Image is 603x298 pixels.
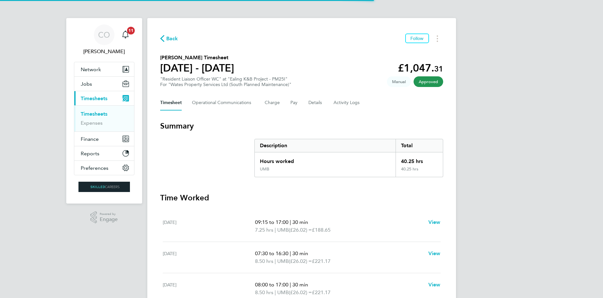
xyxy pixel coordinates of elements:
[160,76,291,87] div: "Resident Liaison Officer WC" at "Ealing K&B Project - PM25I"
[254,139,443,177] div: Summary
[160,62,234,74] h1: [DATE] - [DATE]
[100,211,118,217] span: Powered by
[405,34,429,43] button: Follow
[81,165,108,171] span: Preferences
[410,35,424,41] span: Follow
[255,227,273,233] span: 7.25 hrs
[160,121,443,131] h3: Summary
[289,258,312,264] span: (£26.02) =
[434,64,443,73] span: 31
[255,152,396,167] div: Hours worked
[290,282,291,288] span: |
[74,105,134,131] div: Timesheets
[160,54,234,62] h2: [PERSON_NAME] Timesheet
[255,250,288,256] span: 07:30 to 16:30
[265,95,280,111] button: Charge
[74,132,134,146] button: Finance
[312,227,331,233] span: £188.65
[163,250,255,265] div: [DATE]
[74,24,134,55] a: CO[PERSON_NAME]
[163,218,255,234] div: [DATE]
[312,258,331,264] span: £221.17
[78,182,130,192] img: skilledcareers-logo-retina.png
[98,31,110,39] span: CO
[74,91,134,105] button: Timesheets
[277,289,289,296] span: UMB
[100,217,118,222] span: Engage
[66,18,142,204] nav: Main navigation
[90,211,118,224] a: Powered byEngage
[166,35,178,43] span: Back
[292,250,308,256] span: 30 min
[119,24,132,45] a: 11
[396,167,443,177] div: 40.25 hrs
[74,182,134,192] a: Go to home page
[275,289,276,295] span: |
[74,161,134,175] button: Preferences
[74,77,134,91] button: Jobs
[277,226,289,234] span: UMB
[160,95,182,111] button: Timesheet
[396,139,443,152] div: Total
[255,289,273,295] span: 8.50 hrs
[428,282,441,288] span: View
[255,219,288,225] span: 09:15 to 17:00
[289,289,312,295] span: (£26.02) =
[81,136,99,142] span: Finance
[290,250,291,256] span: |
[81,95,107,101] span: Timesheets
[81,150,99,157] span: Reports
[163,281,255,296] div: [DATE]
[308,95,323,111] button: Details
[255,139,396,152] div: Description
[127,27,135,34] span: 11
[275,258,276,264] span: |
[428,218,441,226] a: View
[74,48,134,55] span: Craig O'Donovan
[290,95,298,111] button: Pay
[290,219,291,225] span: |
[81,66,101,72] span: Network
[81,111,107,117] a: Timesheets
[292,282,308,288] span: 30 min
[160,82,291,87] div: For "Wates Property Services Ltd (South Planned Maintenance)"
[255,258,273,264] span: 8.50 hrs
[396,152,443,167] div: 40.25 hrs
[192,95,254,111] button: Operational Communications
[277,257,289,265] span: UMB
[292,219,308,225] span: 30 min
[74,146,134,160] button: Reports
[414,76,443,87] span: This timesheet has been approved.
[260,167,269,172] div: UMB
[160,193,443,203] h3: Time Worked
[255,282,288,288] span: 08:00 to 17:00
[428,250,441,256] span: View
[160,34,178,43] button: Back
[289,227,312,233] span: (£26.02) =
[74,62,134,76] button: Network
[312,289,331,295] span: £221.17
[275,227,276,233] span: |
[81,120,103,126] a: Expenses
[387,76,411,87] span: This timesheet was manually created.
[398,62,443,74] app-decimal: £1,047.
[428,250,441,257] a: View
[333,95,361,111] button: Activity Logs
[81,81,92,87] span: Jobs
[428,219,441,225] span: View
[428,281,441,289] a: View
[432,34,443,43] button: Timesheets Menu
